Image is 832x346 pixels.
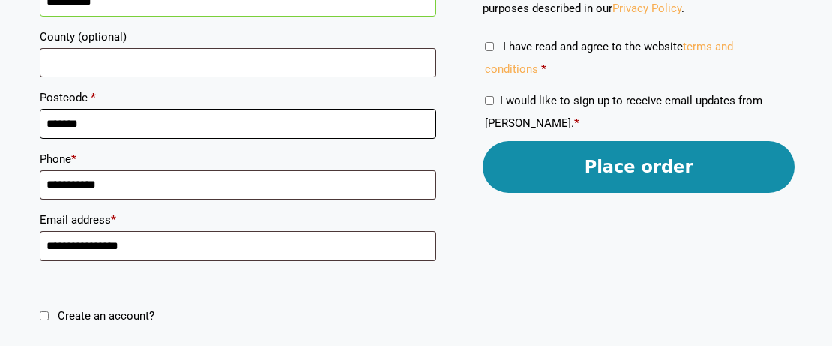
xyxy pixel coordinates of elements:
[40,209,436,231] label: Email address
[40,148,436,170] label: Phone
[40,26,436,48] label: County
[485,94,762,130] label: I would like to sign up to receive email updates from [PERSON_NAME].
[78,30,127,44] span: (optional)
[40,311,49,320] input: Create an account?
[485,40,733,76] span: I have read and agree to the website
[485,42,494,51] input: I have read and agree to the websiteterms and conditions *
[612,2,681,15] a: Privacy Policy
[58,309,154,323] span: Create an account?
[483,141,795,193] button: Place order
[40,86,436,109] label: Postcode
[485,96,494,105] input: I would like to sign up to receive email updates from [PERSON_NAME].
[541,62,546,76] abbr: required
